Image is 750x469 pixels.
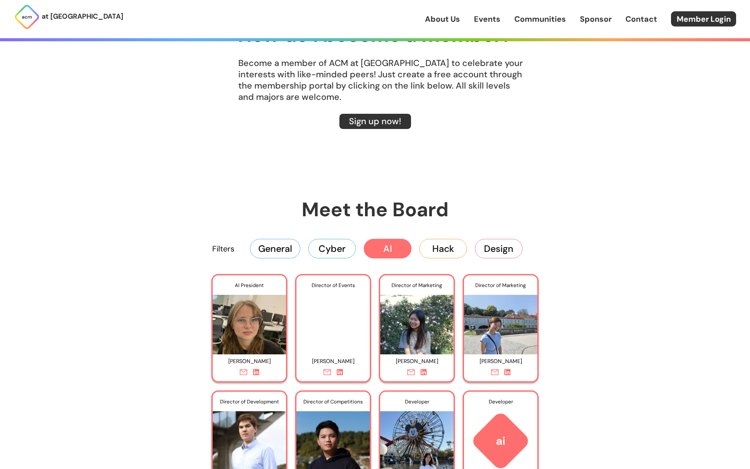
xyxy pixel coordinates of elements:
[425,13,460,25] a: About Us
[514,13,566,25] a: Communities
[14,4,40,30] img: ACM Logo
[464,288,537,354] img: Photo of Zoe Chiu
[580,13,612,25] a: Sponsor
[296,275,370,295] div: Director of Events
[419,239,467,258] button: Hack
[474,13,500,25] a: Events
[213,392,286,412] div: Director of Development
[308,239,356,258] button: Cyber
[468,355,533,368] p: [PERSON_NAME]
[167,197,583,222] h1: Meet the Board
[625,13,657,25] a: Contact
[213,275,286,295] div: AI President
[380,288,454,354] img: Photo of Phoebe Ng
[217,355,282,368] p: [PERSON_NAME]
[671,11,736,26] a: Member Login
[212,243,234,254] p: Filters
[238,24,512,46] h2: How do I become a member?
[380,275,454,295] div: Director of Marketing
[250,239,300,258] button: General
[364,239,411,258] button: AI
[475,239,523,258] button: Design
[296,392,370,412] div: Director of Competitions
[464,275,537,295] div: Director of Marketing
[14,4,123,30] a: at [GEOGRAPHIC_DATA]
[339,114,411,129] a: Sign up now!
[167,57,583,102] p: Become a member of ACM at [GEOGRAPHIC_DATA] to celebrate your interests with like-minded peers! J...
[380,392,454,412] div: Developer
[300,355,366,368] p: [PERSON_NAME]
[42,11,123,22] p: at [GEOGRAPHIC_DATA]
[296,288,370,354] img: Photo of Stephen Huang
[384,355,450,368] p: [PERSON_NAME]
[213,288,286,354] img: Photo of Anya Chernova
[464,392,537,412] div: Developer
